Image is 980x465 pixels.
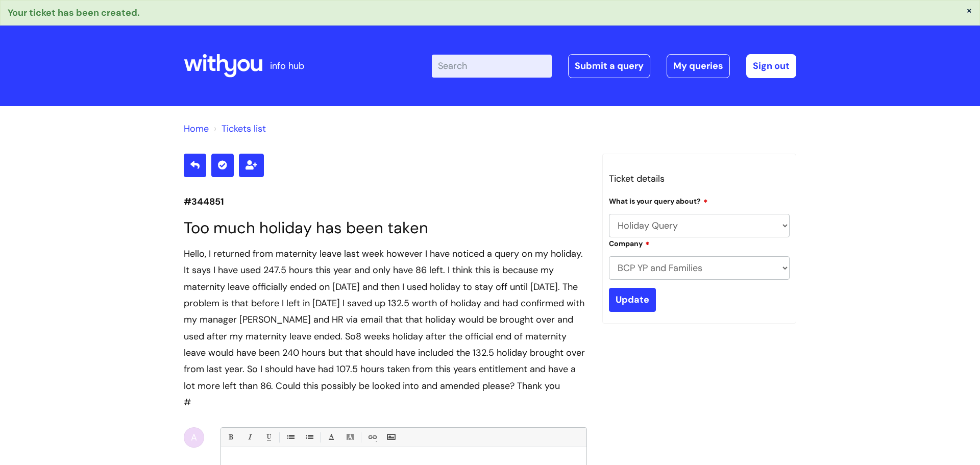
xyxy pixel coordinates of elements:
[667,54,730,78] a: My queries
[609,238,650,248] label: Company
[184,123,209,135] a: Home
[184,120,209,137] li: Solution home
[222,123,266,135] a: Tickets list
[609,170,790,187] h3: Ticket details
[432,55,552,77] input: Search
[432,54,796,78] div: | -
[211,120,266,137] li: Tickets list
[746,54,796,78] a: Sign out
[184,330,585,392] span: 8 weeks holiday after the official end of maternity leave would have been 240 hours but that shou...
[243,431,256,444] a: Italic (Ctrl-I)
[184,193,587,210] p: #344851
[365,431,378,444] a: Link
[184,218,587,237] h1: Too much holiday has been taken
[284,431,297,444] a: • Unordered List (Ctrl-Shift-7)
[609,288,656,311] input: Update
[303,431,315,444] a: 1. Ordered List (Ctrl-Shift-8)
[184,427,204,448] div: A
[609,195,708,206] label: What is your query about?
[184,246,587,395] div: Hello, I returned from maternity leave last week however I have noticed a query on my holiday. It...
[224,431,237,444] a: Bold (Ctrl-B)
[262,431,275,444] a: Underline(Ctrl-U)
[966,6,972,15] button: ×
[270,58,304,74] p: info hub
[568,54,650,78] a: Submit a query
[344,431,356,444] a: Back Color
[384,431,397,444] a: Insert Image...
[184,246,587,411] div: #
[325,431,337,444] a: Font Color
